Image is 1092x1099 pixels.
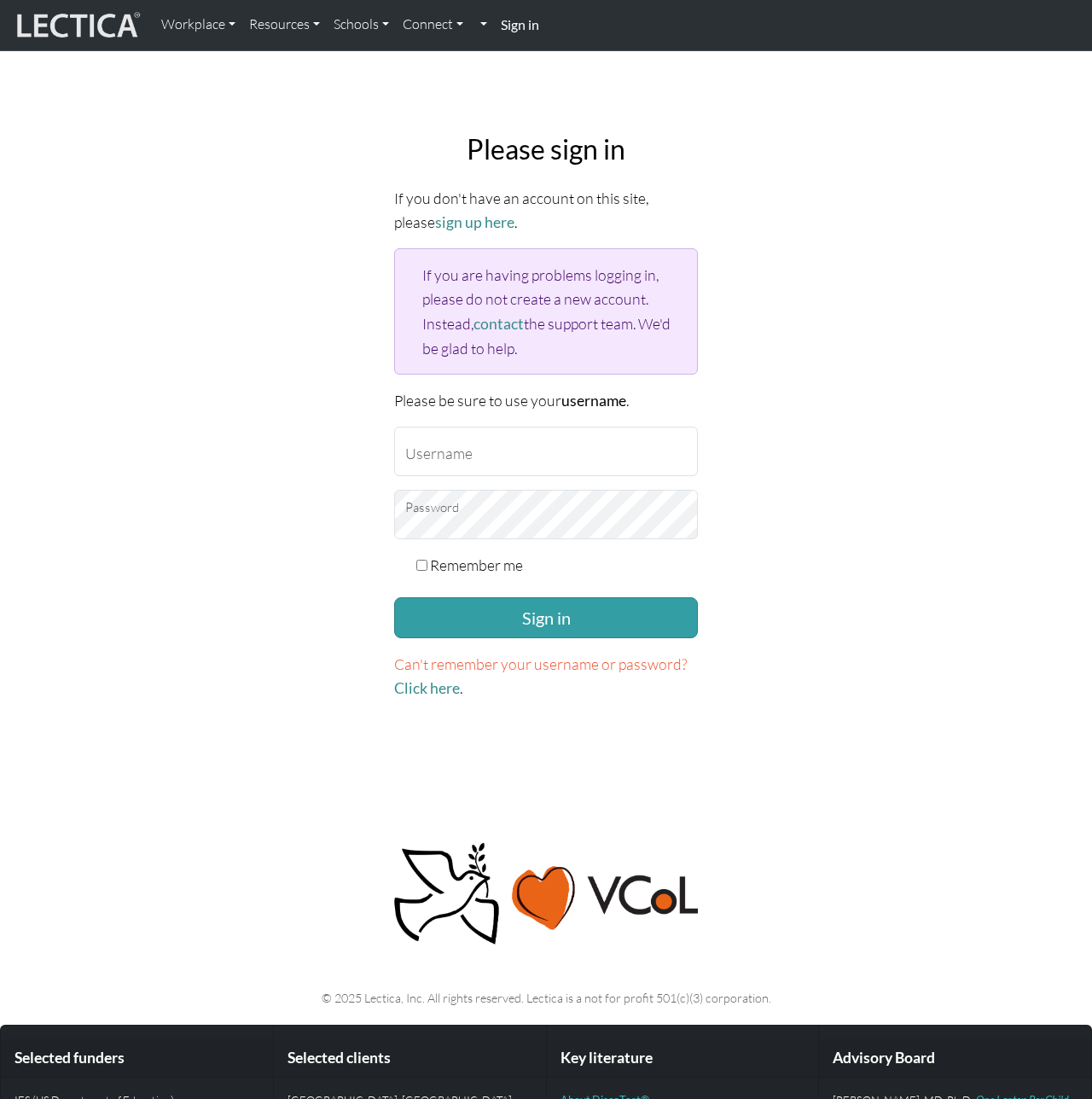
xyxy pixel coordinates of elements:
a: Schools [327,7,396,43]
a: Sign in [494,7,546,44]
p: . [394,652,698,701]
label: Remember me [430,553,523,577]
h2: Please sign in [394,133,698,166]
div: Key literature [547,1039,819,1078]
p: © 2025 Lectica, Inc. All rights reserved. Lectica is a not for profit 501(c)(3) corporation. [70,988,1022,1008]
p: If you don't have an account on this site, please . [394,186,698,235]
input: Username [394,427,698,476]
strong: username [561,392,626,410]
div: If you are having problems logging in, please do not create a new account. Instead, the support t... [394,248,698,375]
a: Connect [396,7,470,43]
p: Please be sure to use your . [394,388,698,413]
a: Workplace [154,7,242,43]
div: Advisory Board [819,1039,1091,1078]
a: Resources [242,7,327,43]
span: Can't remember your username or password? [394,654,688,673]
img: Peace, love, VCoL [389,840,703,947]
div: Selected funders [1,1039,273,1078]
a: contact [473,315,524,333]
img: lecticalive [13,9,141,42]
div: Selected clients [274,1039,546,1078]
strong: Sign in [501,16,539,32]
a: sign up here [435,213,514,231]
a: Click here [394,679,460,697]
button: Sign in [394,597,698,638]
